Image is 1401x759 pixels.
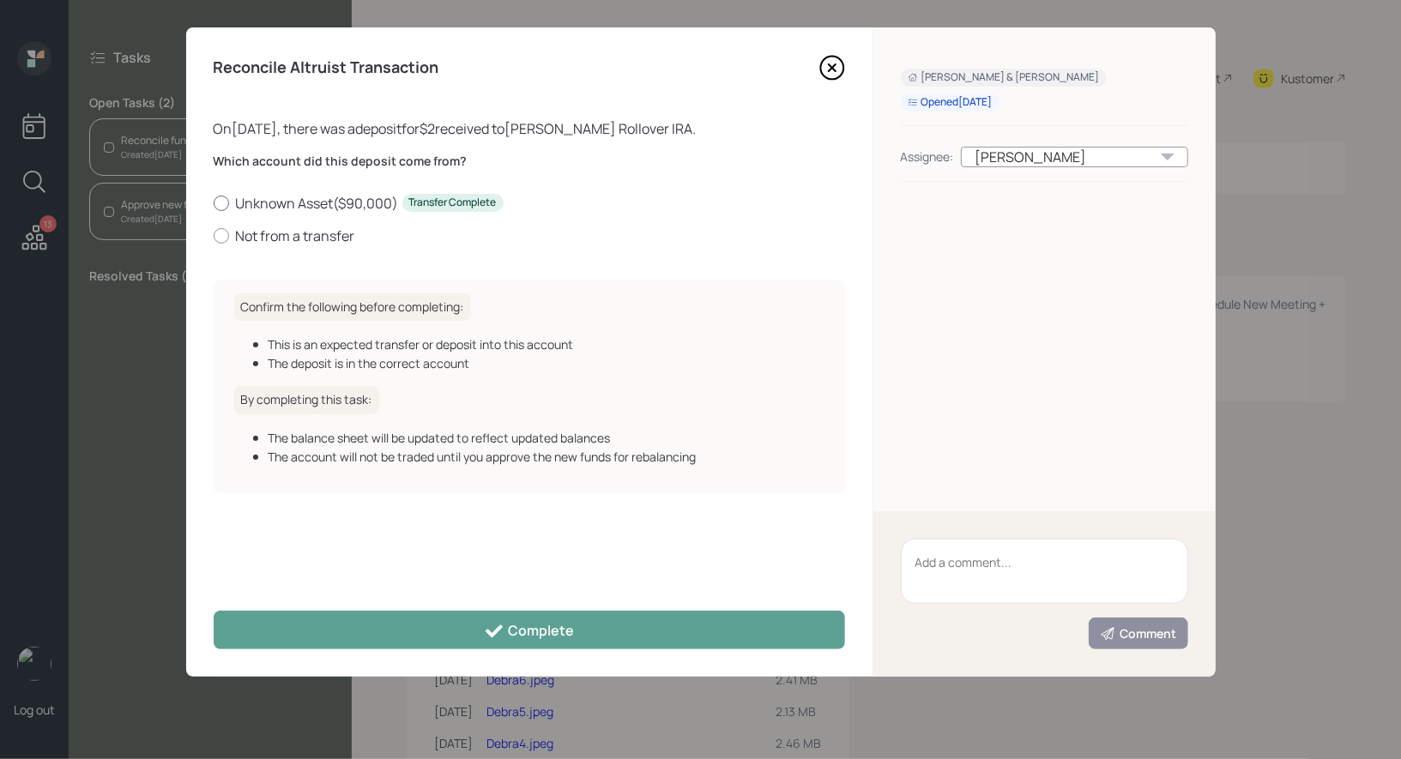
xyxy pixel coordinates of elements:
h6: By completing this task: [234,386,379,414]
div: This is an expected transfer or deposit into this account [269,335,824,353]
label: Not from a transfer [214,226,845,245]
div: Transfer Complete [409,196,497,210]
label: Unknown Asset ( $90,000 ) [214,194,845,213]
div: The balance sheet will be updated to reflect updated balances [269,429,824,447]
div: Assignee: [901,148,954,166]
h4: Reconcile Altruist Transaction [214,58,439,77]
div: [PERSON_NAME] [961,147,1188,167]
button: Complete [214,611,845,649]
div: On [DATE] , there was a deposit for $2 received to [PERSON_NAME] Rollover IRA . [214,118,845,139]
label: Which account did this deposit come from? [214,153,845,170]
h6: Confirm the following before completing: [234,293,471,322]
div: [PERSON_NAME] & [PERSON_NAME] [908,70,1100,85]
div: The deposit is in the correct account [269,354,824,372]
div: Opened [DATE] [908,95,993,110]
button: Comment [1089,617,1188,649]
div: Complete [484,621,574,642]
div: Comment [1100,625,1177,642]
div: The account will not be traded until you approve the new funds for rebalancing [269,448,824,466]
